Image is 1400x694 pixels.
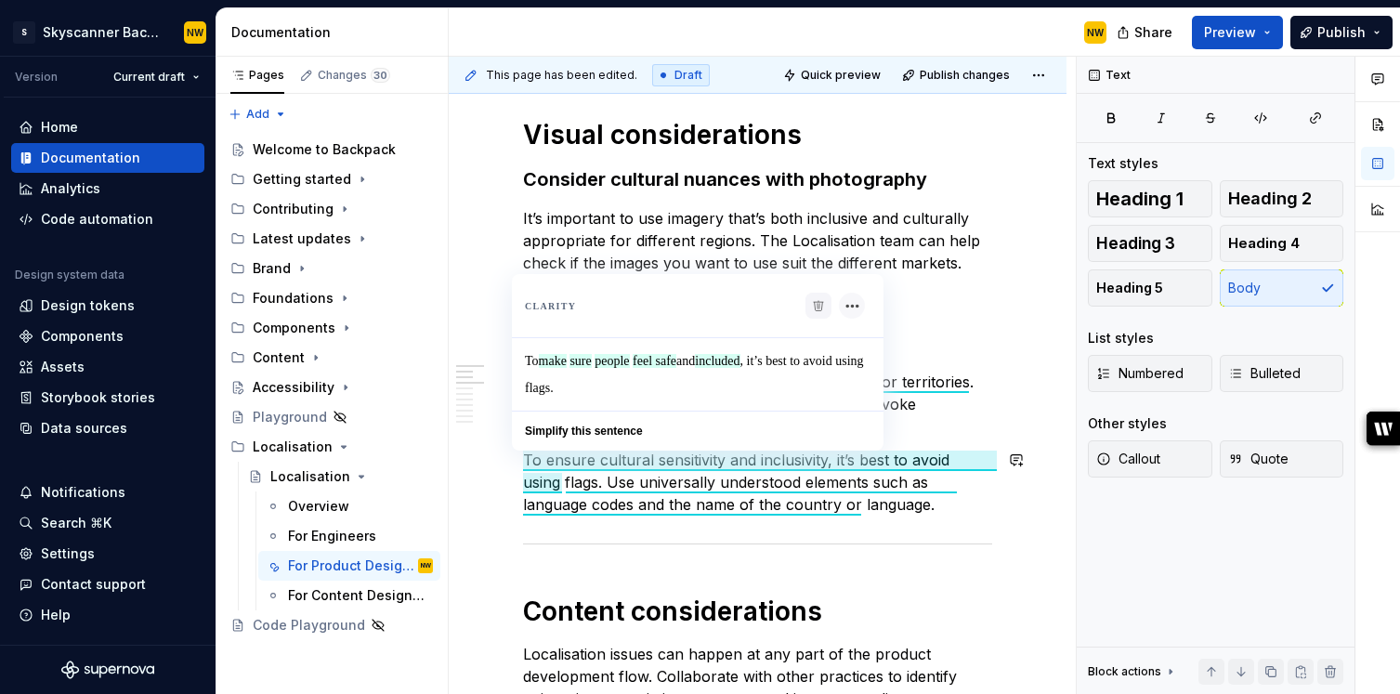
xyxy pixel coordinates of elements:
button: Contact support [11,570,204,599]
button: Publish [1290,16,1393,49]
a: Welcome to Backpack [223,135,440,164]
a: Design tokens [11,291,204,321]
span: Heading 4 [1228,234,1300,253]
div: Components [223,313,440,343]
span: Heading 2 [1228,190,1312,208]
div: Pages [230,68,284,83]
div: Home [41,118,78,137]
div: Components [253,319,335,337]
a: Localisation [241,462,440,491]
div: Content [253,348,305,367]
a: Data sources [11,413,204,443]
button: Notifications [11,478,204,507]
button: Current draft [105,64,208,90]
a: Playground [223,402,440,432]
button: Heading 3 [1088,225,1212,262]
div: List styles [1088,329,1154,347]
span: Heading 5 [1096,279,1163,297]
span: Callout [1096,450,1160,468]
a: Overview [258,491,440,521]
div: Foundations [223,283,440,313]
a: For Engineers [258,521,440,551]
div: S [13,21,35,44]
div: Notifications [41,483,125,502]
svg: Supernova Logo [61,661,154,679]
a: Analytics [11,174,204,203]
div: Accessibility [253,378,334,397]
div: Playground [253,408,327,426]
button: Publish changes [896,62,1018,88]
h1: Content considerations [523,595,992,628]
div: Documentation [41,149,140,167]
span: Heading 3 [1096,234,1175,253]
span: 30 [371,68,390,83]
a: For Content Designers [258,581,440,610]
a: Accessibility [223,373,440,402]
h3: Consider cultural nuances with photography [523,166,992,192]
a: For Product DesignersNW [258,551,440,581]
a: Home [11,112,204,142]
span: Quote [1228,450,1289,468]
div: Storybook stories [41,388,155,407]
div: Latest updates [253,229,351,248]
span: Add [246,107,269,122]
div: Welcome to Backpack [253,140,396,159]
div: Design tokens [41,296,135,315]
div: Changes [318,68,390,83]
div: Code automation [41,210,153,229]
div: Settings [41,544,95,563]
a: Assets [11,352,204,382]
a: Code automation [11,204,204,234]
span: Numbered [1096,364,1184,383]
div: Help [41,606,71,624]
div: For Product Designers [288,557,414,575]
button: Quote [1220,440,1344,478]
div: Contributing [223,194,440,224]
button: Preview [1192,16,1283,49]
a: Storybook stories [11,383,204,412]
div: Version [15,70,58,85]
button: Heading 2 [1220,180,1344,217]
button: SSkyscanner BackpackNW [4,12,212,52]
span: Preview [1204,23,1256,42]
a: Settings [11,539,204,569]
div: Documentation [231,23,440,42]
div: Block actions [1088,659,1178,685]
div: Localisation [253,438,333,456]
button: Numbered [1088,355,1212,392]
div: Page tree [223,135,440,640]
span: Heading 1 [1096,190,1184,208]
button: Add [223,101,293,127]
a: Components [11,321,204,351]
div: Design system data [15,268,124,282]
button: Callout [1088,440,1212,478]
button: Share [1107,16,1184,49]
button: Bulleted [1220,355,1344,392]
button: Heading 1 [1088,180,1212,217]
div: For Engineers [288,527,376,545]
div: Content [223,343,440,373]
div: Code Playground [253,616,365,635]
div: Brand [223,254,440,283]
button: Heading 4 [1220,225,1344,262]
button: Quick preview [778,62,889,88]
span: Current draft [113,70,185,85]
div: NW [1087,25,1104,40]
p: It’s important to use imagery that’s both inclusive and culturally appropriate for different regi... [523,207,992,274]
span: Quick preview [801,68,881,83]
div: Data sources [41,419,127,438]
div: Contact support [41,575,146,594]
button: Heading 5 [1088,269,1212,307]
div: Localisation [270,467,350,486]
div: NW [421,557,431,575]
div: For Content Designers [288,586,429,605]
div: Getting started [223,164,440,194]
div: Search ⌘K [41,514,111,532]
div: NW [187,25,203,40]
div: Text styles [1088,154,1158,173]
span: Draft [674,68,702,83]
a: Documentation [11,143,204,173]
div: Block actions [1088,664,1161,679]
span: Share [1134,23,1172,42]
div: Other styles [1088,414,1167,433]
